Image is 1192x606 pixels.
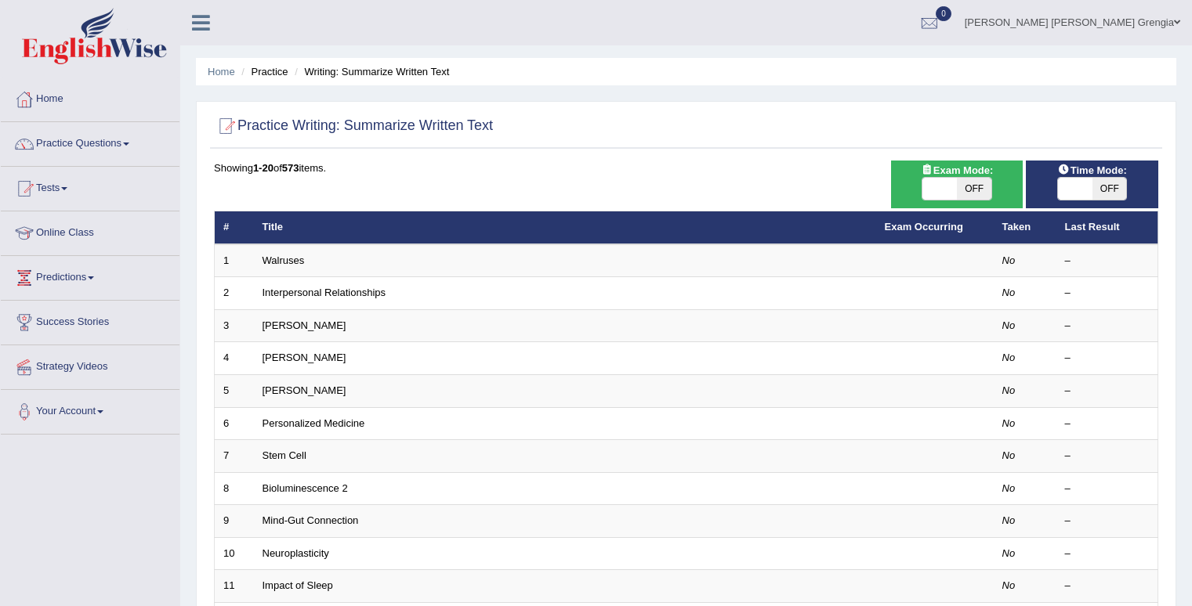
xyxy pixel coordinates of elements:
th: Last Result [1056,211,1158,244]
a: Mind-Gut Connection [263,514,359,526]
b: 1-20 [253,162,274,174]
a: Home [208,66,235,78]
td: 10 [215,537,254,570]
td: 8 [215,472,254,505]
li: Practice [237,64,288,79]
a: Interpersonal Relationships [263,287,386,298]
em: No [1002,254,1016,266]
span: OFF [1092,178,1127,200]
td: 6 [215,407,254,440]
a: Home [1,78,179,117]
td: 3 [215,309,254,342]
a: Impact of Sleep [263,579,333,591]
td: 11 [215,570,254,603]
a: Neuroplasticity [263,547,329,559]
b: 573 [282,162,299,174]
span: Time Mode: [1052,162,1133,179]
a: [PERSON_NAME] [263,352,346,363]
div: – [1065,417,1150,431]
td: 4 [215,342,254,375]
a: Practice Questions [1,122,179,161]
li: Writing: Summarize Written Text [291,64,449,79]
a: Online Class [1,211,179,251]
a: Tests [1,167,179,206]
th: Title [254,211,876,244]
a: [PERSON_NAME] [263,319,346,331]
span: Exam Mode: [915,162,999,179]
th: Taken [994,211,1056,244]
h2: Practice Writing: Summarize Written Text [214,114,493,138]
td: 9 [215,505,254,538]
span: 0 [936,6,951,21]
a: [PERSON_NAME] [263,384,346,396]
em: No [1002,384,1016,396]
em: No [1002,579,1016,591]
a: Exam Occurring [885,221,963,233]
td: 2 [215,277,254,310]
a: Bioluminescence 2 [263,482,348,494]
td: 7 [215,440,254,473]
div: – [1065,546,1150,561]
a: Strategy Videos [1,345,179,384]
div: – [1065,286,1150,301]
em: No [1002,319,1016,331]
a: Personalized Medicine [263,417,365,429]
div: – [1065,579,1150,593]
div: – [1065,319,1150,334]
div: Show exams occurring in exams [891,161,1024,208]
em: No [1002,514,1016,526]
em: No [1002,482,1016,494]
div: – [1065,482,1150,496]
em: No [1002,417,1016,429]
a: Success Stories [1,301,179,340]
div: – [1065,351,1150,366]
span: OFF [957,178,991,200]
em: No [1002,449,1016,461]
td: 1 [215,244,254,277]
th: # [215,211,254,244]
a: Your Account [1,390,179,429]
em: No [1002,352,1016,363]
a: Stem Cell [263,449,306,461]
em: No [1002,547,1016,559]
a: Walruses [263,254,305,266]
a: Predictions [1,256,179,295]
div: – [1065,384,1150,399]
div: – [1065,449,1150,464]
div: – [1065,254,1150,269]
div: – [1065,514,1150,528]
div: Showing of items. [214,161,1158,175]
em: No [1002,287,1016,298]
td: 5 [215,375,254,408]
